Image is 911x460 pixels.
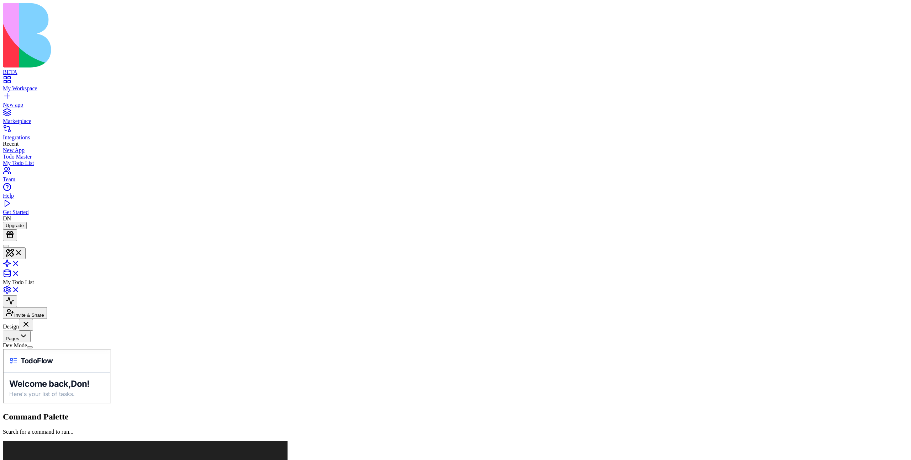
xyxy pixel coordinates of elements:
[3,95,908,108] a: New app
[3,209,908,215] div: Get Started
[3,170,908,183] a: Team
[3,79,908,92] a: My Workspace
[3,412,908,422] h2: Command Palette
[3,323,19,330] span: Design
[3,186,908,199] a: Help
[3,222,27,228] a: Upgrade
[17,6,49,16] h1: TodoFlow
[3,102,908,108] div: New app
[3,331,31,342] button: Pages
[3,147,908,154] a: New App
[3,342,27,348] label: Dev Mode
[3,429,908,435] p: Search for a command to run...
[3,215,11,221] span: DN
[3,160,908,166] a: My Todo List
[3,128,908,141] a: Integrations
[3,118,908,124] div: Marketplace
[3,154,908,160] a: Todo Master
[3,134,908,141] div: Integrations
[3,69,908,75] div: BETA
[3,176,908,183] div: Team
[3,63,908,75] a: BETA
[3,112,908,124] a: Marketplace
[3,141,19,147] span: Recent
[3,307,47,319] button: Invite & Share
[3,203,908,215] a: Get Started
[3,3,289,68] img: logo
[3,222,27,229] button: Upgrade
[3,85,908,92] div: My Workspace
[6,29,101,40] h2: Welcome back, Don !
[6,40,101,49] p: Here's your list of tasks.
[3,279,34,285] span: My Todo List
[3,193,908,199] div: Help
